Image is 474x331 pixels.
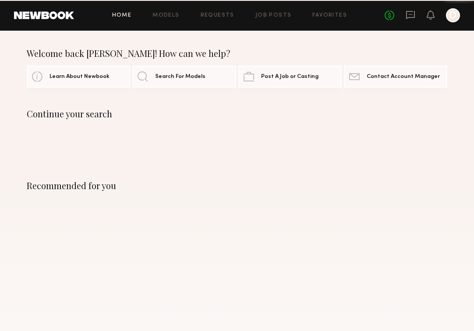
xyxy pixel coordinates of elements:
[238,66,342,88] a: Post A Job or Casting
[367,74,440,80] span: Contact Account Manager
[50,74,110,80] span: Learn About Newbook
[132,66,236,88] a: Search For Models
[344,66,447,88] a: Contact Account Manager
[155,74,205,80] span: Search For Models
[112,13,132,18] a: Home
[255,13,292,18] a: Job Posts
[201,13,234,18] a: Requests
[261,74,318,80] span: Post A Job or Casting
[152,13,179,18] a: Models
[312,13,347,18] a: Favorites
[27,180,447,191] div: Recommended for you
[27,109,447,119] div: Continue your search
[27,48,447,59] div: Welcome back [PERSON_NAME]! How can we help?
[27,66,130,88] a: Learn About Newbook
[446,8,460,22] a: D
